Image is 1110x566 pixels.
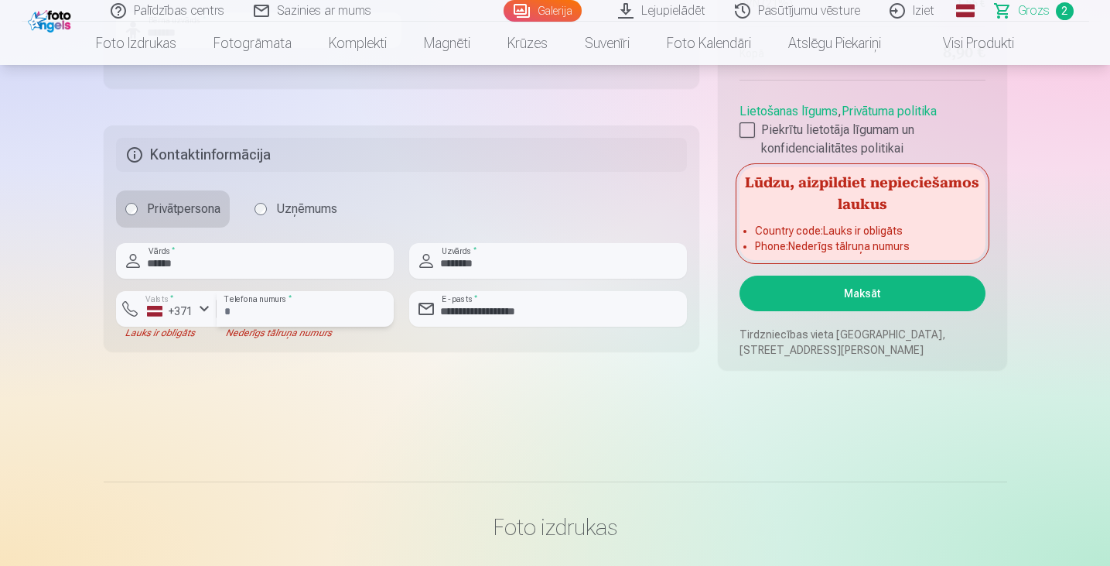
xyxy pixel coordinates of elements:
li: Country code : Lauks ir obligāts [755,223,969,238]
label: Piekrītu lietotāja līgumam un konfidencialitātes politikai [739,121,985,158]
a: Privātuma politika [842,104,937,118]
a: Foto izdrukas [77,22,195,65]
a: Atslēgu piekariņi [770,22,900,65]
button: Valsts*+371 [116,291,217,327]
a: Foto kalendāri [648,22,770,65]
a: Suvenīri [566,22,648,65]
h3: Foto izdrukas [116,513,995,541]
h5: Kontaktinformācija [116,138,688,172]
a: Krūzes [489,22,566,65]
div: +371 [147,304,193,319]
label: Privātpersona [116,190,230,228]
label: Uzņēmums [245,190,347,228]
a: Fotogrāmata [195,22,310,65]
img: /fa1 [28,6,75,33]
div: Nederīgs tālruņa numurs [217,327,394,339]
p: Tirdzniecības vieta [GEOGRAPHIC_DATA], [STREET_ADDRESS][PERSON_NAME] [739,327,985,358]
button: Maksāt [739,276,985,311]
a: Visi produkti [900,22,1033,65]
div: , [739,96,985,158]
h5: Lūdzu, aizpildiet nepieciešamos laukus [739,167,985,217]
li: Phone : Nederīgs tālruņa numurs [755,238,969,254]
div: Lauks ir obligāts [116,327,217,339]
span: Grozs [1018,2,1050,20]
span: 2 [1056,2,1074,20]
a: Magnēti [405,22,489,65]
label: Valsts [141,293,179,305]
input: Uzņēmums [254,203,267,215]
a: Lietošanas līgums [739,104,838,118]
input: Privātpersona [125,203,138,215]
a: Komplekti [310,22,405,65]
